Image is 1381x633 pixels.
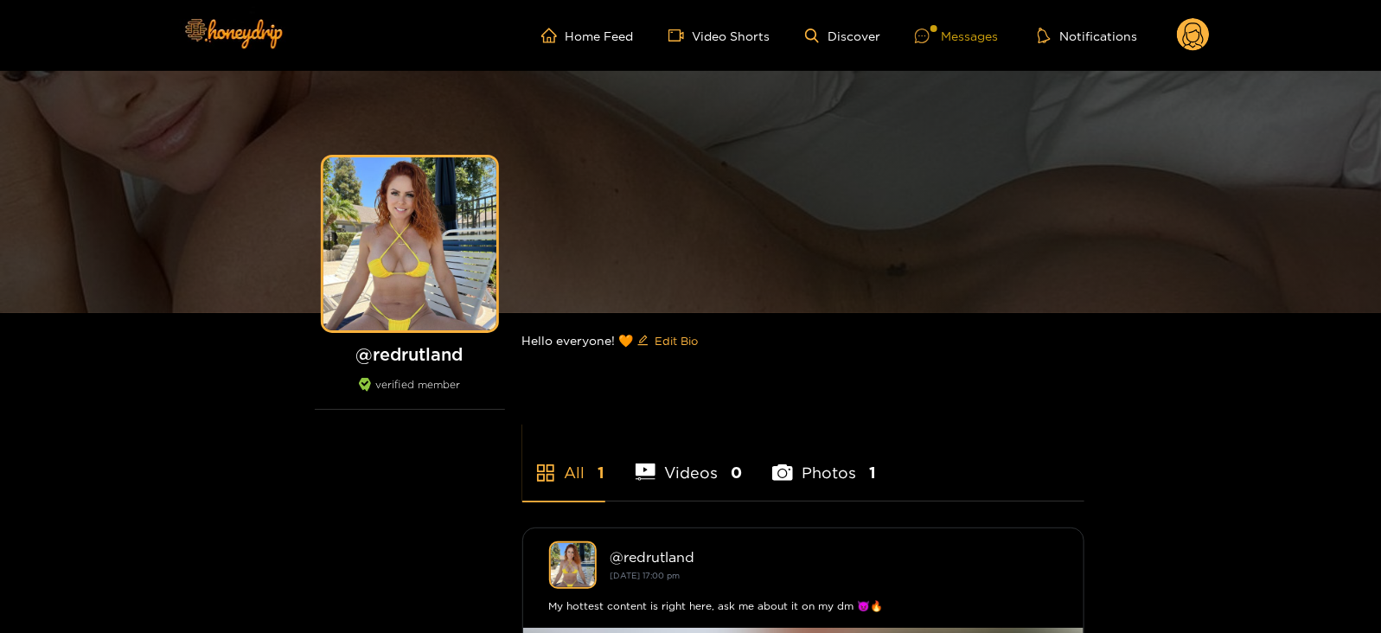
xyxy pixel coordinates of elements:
[772,423,876,501] li: Photos
[915,26,998,46] div: Messages
[869,462,876,483] span: 1
[541,28,566,43] span: home
[637,335,649,348] span: edit
[598,462,605,483] span: 1
[655,332,699,349] span: Edit Bio
[611,571,681,580] small: [DATE] 17:00 pm
[522,313,1084,368] div: Hello everyone! 🧡
[805,29,880,43] a: Discover
[549,598,1058,615] div: My hottest content is right here, ask me about it on my dm 😈🔥
[636,423,743,501] li: Videos
[1033,27,1142,44] button: Notifications
[668,28,770,43] a: Video Shorts
[541,28,634,43] a: Home Feed
[668,28,693,43] span: video-camera
[731,462,742,483] span: 0
[611,549,1058,565] div: @ redrutland
[315,378,505,410] div: verified member
[549,541,597,589] img: redrutland
[634,327,702,355] button: editEdit Bio
[535,463,556,483] span: appstore
[522,423,605,501] li: All
[315,343,505,365] h1: @ redrutland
